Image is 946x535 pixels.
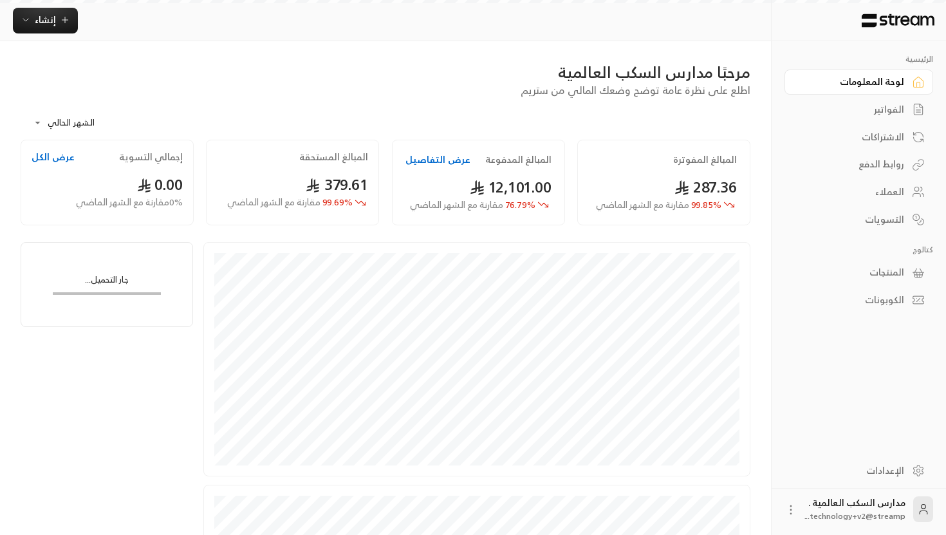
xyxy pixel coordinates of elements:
h2: إجمالي التسوية [119,151,183,164]
span: مقارنة مع الشهر الماضي [227,194,320,210]
div: الإعدادات [801,464,904,477]
div: لوحة المعلومات [801,75,904,88]
span: 379.61 [306,171,368,198]
a: التسويات [784,207,933,232]
a: الكوبونات [784,288,933,313]
span: 76.79 % [410,198,535,212]
div: جار التحميل... [53,274,162,292]
div: الكوبونات [801,294,904,306]
div: الشهر الحالي [27,106,124,140]
button: عرض الكل [32,151,75,164]
p: كتالوج [784,245,933,255]
span: مقارنة مع الشهر الماضي [596,196,689,212]
a: المنتجات [784,260,933,285]
span: إنشاء [35,12,56,28]
a: العملاء [784,180,933,205]
div: الفواتير [801,103,904,116]
span: مقارنة مع الشهر الماضي [410,196,503,212]
a: لوحة المعلومات [784,70,933,95]
p: الرئيسية [784,54,933,64]
span: اطلع على نظرة عامة توضح وضعك المالي من ستريم [521,81,750,99]
h2: المبالغ المدفوعة [485,153,552,166]
span: 0.00 [137,171,183,198]
h2: المبالغ المفوترة [673,153,737,166]
img: Logo [860,14,936,28]
a: الاشتراكات [784,124,933,149]
div: مدارس السكب العالمية . [805,496,905,522]
span: 99.85 % [596,198,721,212]
div: روابط الدفع [801,158,904,171]
button: عرض التفاصيل [405,153,470,166]
span: 0 % مقارنة مع الشهر الماضي [76,196,183,209]
span: 287.36 [674,174,737,200]
a: الإعدادات [784,458,933,483]
button: إنشاء [13,8,78,33]
div: المنتجات [801,266,904,279]
h2: المبالغ المستحقة [299,151,368,164]
div: الاشتراكات [801,131,904,144]
div: العملاء [801,185,904,198]
a: الفواتير [784,97,933,122]
div: التسويات [801,213,904,226]
div: مرحبًا مدارس السكب العالمية [21,62,750,82]
span: technology+v2@streamp... [805,509,905,523]
span: 12,101.00 [470,174,552,200]
a: روابط الدفع [784,152,933,177]
span: 99.69 % [227,196,353,209]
